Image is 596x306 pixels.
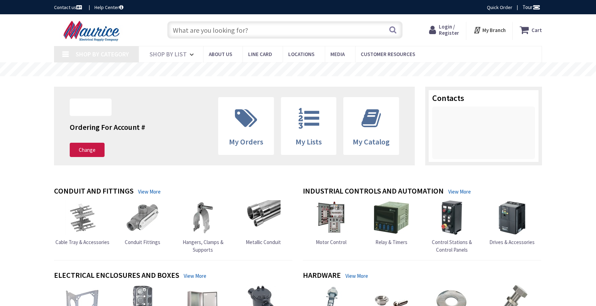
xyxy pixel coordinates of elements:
span: Locations [288,51,314,57]
span: Motor Control [316,239,346,245]
h4: Industrial Controls and Automation [303,187,444,197]
a: View More [138,188,161,195]
span: Cable Tray & Accessories [55,239,109,245]
img: Motor Control [314,200,349,235]
h3: Contacts [432,94,535,103]
a: Motor Control Motor Control [314,200,349,246]
span: About us [209,51,232,57]
a: Change [70,143,105,157]
strong: Cart [532,24,542,36]
a: View More [448,188,471,195]
span: Control Stations & Control Panels [432,239,472,253]
a: Conduit Fittings Conduit Fittings [125,200,160,246]
a: Hangers, Clamps & Supports Hangers, Clamps & Supports [174,200,231,253]
span: My Lists [296,137,322,147]
a: Relay & Timers Relay & Timers [374,200,409,246]
img: Relay & Timers [374,200,409,235]
img: Drives & Accessories [495,200,529,235]
h4: Ordering For Account # [70,123,145,131]
span: Relay & Timers [375,239,407,245]
span: My Catalog [353,137,390,147]
h4: Conduit and Fittings [54,187,133,197]
span: Customer Resources [361,51,415,57]
rs-layer: Free Same Day Pickup at 15 Locations [235,66,362,73]
span: Drives & Accessories [489,239,535,245]
img: Conduit Fittings [125,200,160,235]
a: Help Center [94,4,123,11]
span: Metallic Conduit [246,239,281,245]
a: My Catalog [344,97,399,155]
span: Shop By List [150,50,187,58]
span: Media [330,51,345,57]
span: Conduit Fittings [125,239,160,245]
strong: My Branch [482,27,506,33]
img: Control Stations & Control Panels [434,200,469,235]
a: My Orders [219,97,274,155]
img: Cable Tray & Accessories [65,200,100,235]
div: My Branch [473,24,506,36]
img: Hangers, Clamps & Supports [185,200,220,235]
span: Line Card [248,51,272,57]
span: Tour [522,4,540,10]
span: Login / Register [439,23,459,36]
a: Drives & Accessories Drives & Accessories [489,200,535,246]
a: Contact us [54,4,83,11]
a: Quick Order [487,4,512,11]
a: My Lists [281,97,336,155]
span: My Orders [229,137,263,147]
h4: Hardware [303,271,341,281]
img: Metallic Conduit [246,200,281,235]
img: Maurice Electrical Supply Company [54,20,131,42]
a: Cart [520,24,542,36]
span: Shop By Category [76,50,129,58]
h4: Electrical Enclosures and Boxes [54,271,179,281]
input: What are you looking for? [167,21,403,39]
a: Metallic Conduit Metallic Conduit [246,200,281,246]
a: View More [345,272,368,280]
span: Hangers, Clamps & Supports [183,239,223,253]
a: Login / Register [429,24,459,36]
a: Cable Tray & Accessories Cable Tray & Accessories [55,200,109,246]
a: View More [184,272,206,280]
a: Control Stations & Control Panels Control Stations & Control Panels [423,200,480,253]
